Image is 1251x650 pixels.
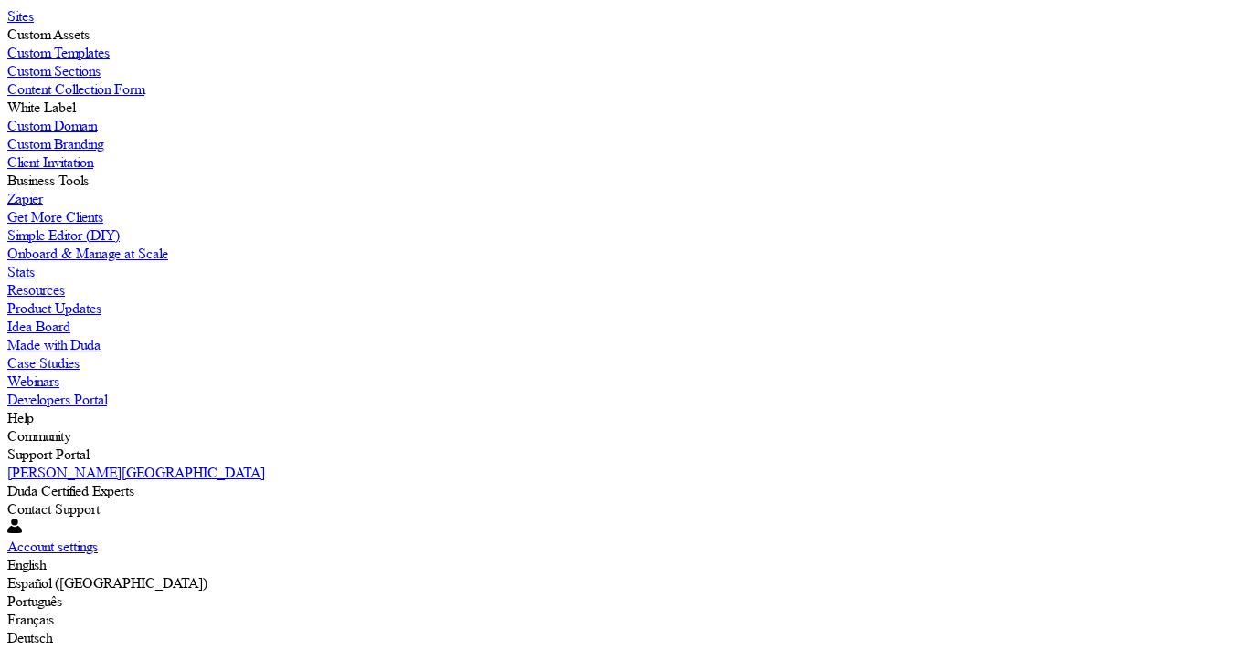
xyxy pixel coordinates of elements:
[7,190,43,207] label: Zapier
[7,245,168,262] label: Onboard & Manage at Scale
[7,611,1244,629] div: Français
[7,117,97,134] label: Custom Domain
[7,99,75,116] label: White Label
[7,500,100,518] label: Contact Support
[7,135,103,152] label: Custom Branding
[7,464,265,481] label: [PERSON_NAME][GEOGRAPHIC_DATA]
[7,44,110,61] label: Custom Templates
[7,336,101,353] label: Made with Duda
[7,62,101,79] label: Custom Sections
[7,153,93,171] label: Client Invitation
[7,427,70,445] label: Community
[7,391,107,408] label: Developers Portal
[7,409,34,426] label: Help
[7,318,70,335] label: Idea Board
[7,299,101,317] label: Product Updates
[7,281,65,299] label: Resources
[7,263,35,280] label: Stats
[7,538,98,555] label: Account settings
[7,26,90,43] label: Custom Assets
[7,592,1244,611] div: Português
[7,372,59,390] label: Webinars
[7,208,103,225] label: Get More Clients
[7,7,34,25] label: Sites
[7,354,80,372] label: Case Studies
[7,80,144,98] label: Content Collection Form
[7,446,89,463] label: Support Portal
[7,556,46,573] label: English
[7,281,1244,299] a: Resources
[7,226,120,244] label: Simple Editor (DIY)
[7,172,89,189] label: Business Tools
[7,574,1244,592] div: Español ([GEOGRAPHIC_DATA])
[7,482,134,499] label: Duda Certified Experts
[1156,555,1251,650] iframe: Duda-gen Chat Button Frame
[7,629,1244,647] div: Deutsch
